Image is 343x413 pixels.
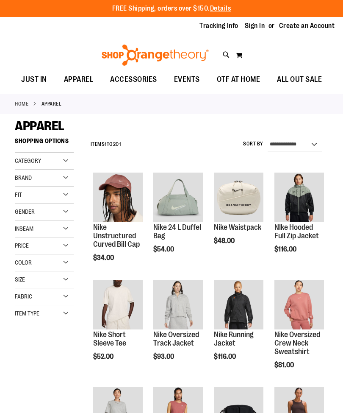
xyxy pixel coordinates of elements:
[93,173,143,222] img: Nike Unstructured Curved Bill Cap
[15,134,74,153] strong: Shopping Options
[274,246,298,253] span: $116.00
[214,173,263,222] img: Nike Waistpack
[110,70,157,89] span: ACCESSORIES
[89,276,147,382] div: product
[214,280,263,329] img: Nike Running Jacket
[214,330,254,347] a: Nike Running Jacket
[270,276,328,390] div: product
[15,191,22,198] span: Fit
[149,168,207,275] div: product
[245,21,265,31] a: Sign In
[214,353,237,360] span: $116.00
[199,21,238,31] a: Tracking Info
[93,330,126,347] a: Nike Short Sleeve Tee
[243,140,263,148] label: Sort By
[15,174,32,181] span: Brand
[21,70,47,89] span: JUST IN
[153,353,175,360] span: $93.00
[93,173,143,223] a: Nike Unstructured Curved Bill Cap
[274,173,324,223] a: NIke Hooded Full Zip Jacket
[89,168,147,283] div: product
[153,280,203,331] a: Nike Oversized Track Jacket
[174,70,200,89] span: EVENTS
[15,276,25,283] span: Size
[274,330,320,356] a: Nike Oversized Crew Neck Sweatshirt
[153,330,199,347] a: Nike Oversized Track Jacket
[112,4,231,14] p: FREE Shipping, orders over $150.
[153,246,175,253] span: $54.00
[93,254,115,262] span: $34.00
[153,173,203,222] img: Nike 24 L Duffel Bag
[15,293,32,300] span: Fabric
[15,225,33,232] span: Inseam
[210,276,268,382] div: product
[277,70,322,89] span: ALL OUT SALE
[214,223,261,232] a: Nike Waistpack
[91,138,121,151] h2: Items to
[210,168,268,266] div: product
[93,280,143,331] a: Nike Short Sleeve Tee
[214,280,263,331] a: Nike Running Jacket
[41,100,62,108] strong: APPAREL
[210,5,231,12] a: Details
[15,100,28,108] a: Home
[113,141,121,147] span: 201
[274,361,295,369] span: $81.00
[149,276,207,382] div: product
[153,280,203,329] img: Nike Oversized Track Jacket
[214,237,236,245] span: $48.00
[93,223,140,248] a: Nike Unstructured Curved Bill Cap
[274,280,324,329] img: Nike Oversized Crew Neck Sweatshirt
[100,45,210,66] img: Shop Orangetheory
[105,141,107,147] span: 1
[93,280,143,329] img: Nike Short Sleeve Tee
[270,168,328,275] div: product
[153,173,203,223] a: Nike 24 L Duffel Bag
[15,208,35,215] span: Gender
[217,70,260,89] span: OTF AT HOME
[64,70,94,89] span: APPAREL
[15,310,39,317] span: Item Type
[214,173,263,223] a: Nike Waistpack
[93,353,115,360] span: $52.00
[279,21,335,31] a: Create an Account
[274,223,319,240] a: NIke Hooded Full Zip Jacket
[15,259,32,266] span: Color
[274,173,324,222] img: NIke Hooded Full Zip Jacket
[15,119,64,133] span: APPAREL
[15,157,41,164] span: Category
[274,280,324,331] a: Nike Oversized Crew Neck Sweatshirt
[15,242,29,249] span: Price
[153,223,201,240] a: Nike 24 L Duffel Bag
